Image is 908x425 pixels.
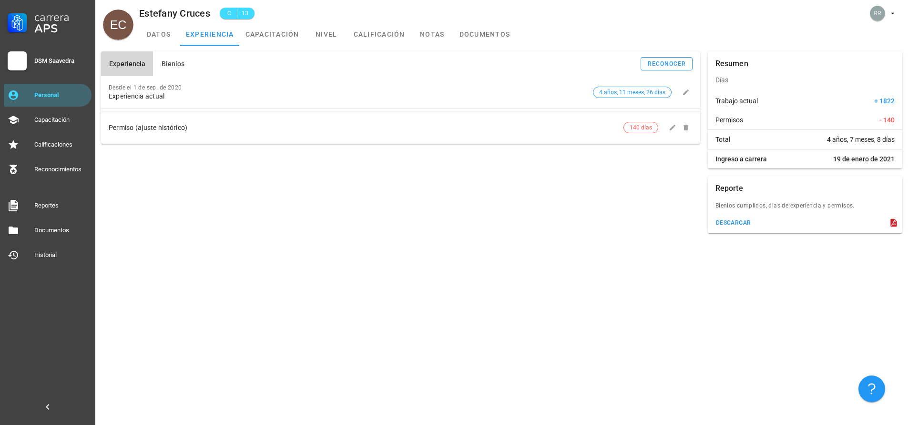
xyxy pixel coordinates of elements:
div: Personal [34,91,88,99]
span: 13 [241,9,249,18]
div: Resumen [715,51,748,76]
div: Desde el 1 de sep. de 2020 [109,84,589,91]
a: datos [137,23,180,46]
a: Capacitación [4,109,92,131]
a: calificación [348,23,411,46]
div: Reconocimientos [34,166,88,173]
div: Bienios cumplidos, dias de experiencia y permisos. [708,201,902,216]
div: Calificaciones [34,141,88,148]
div: Estefany Cruces [139,8,210,19]
a: Reconocimientos [4,158,92,181]
span: 19 de enero de 2021 [833,154,895,164]
div: DSM Saavedra [34,57,88,65]
span: Experiencia [109,60,145,68]
button: Bienios [153,51,192,76]
span: Permisos [715,115,743,125]
div: reconocer [647,60,686,67]
div: Reporte [715,176,743,201]
span: Total [715,135,730,144]
div: Capacitación [34,116,88,124]
a: nivel [305,23,348,46]
span: C [225,9,233,18]
div: descargar [715,219,751,226]
span: 4 años, 11 meses, 26 días [599,87,665,98]
div: Reportes [34,202,88,209]
span: + 1822 [874,96,895,106]
span: EC [110,10,127,40]
div: avatar [103,10,133,40]
a: capacitación [240,23,305,46]
a: documentos [454,23,516,46]
div: Días [708,69,902,91]
div: avatar [870,6,885,21]
span: - 140 [879,115,895,125]
a: Calificaciones [4,133,92,156]
div: Historial [34,251,88,259]
a: Documentos [4,219,92,242]
div: APS [34,23,88,34]
div: Carrera [34,11,88,23]
div: Permiso (ajuste histórico) [109,124,623,132]
a: notas [411,23,454,46]
span: 140 días [630,122,652,133]
span: Ingreso a carrera [715,154,767,164]
a: experiencia [180,23,240,46]
a: Personal [4,84,92,107]
div: Experiencia actual [109,92,589,100]
a: Reportes [4,194,92,217]
div: Documentos [34,227,88,234]
button: Experiencia [101,51,153,76]
button: reconocer [641,57,693,70]
a: Historial [4,244,92,267]
span: 4 años, 7 meses, 8 días [827,135,895,144]
span: Trabajo actual [715,96,758,106]
span: Bienios [161,60,184,68]
button: descargar [712,216,755,229]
